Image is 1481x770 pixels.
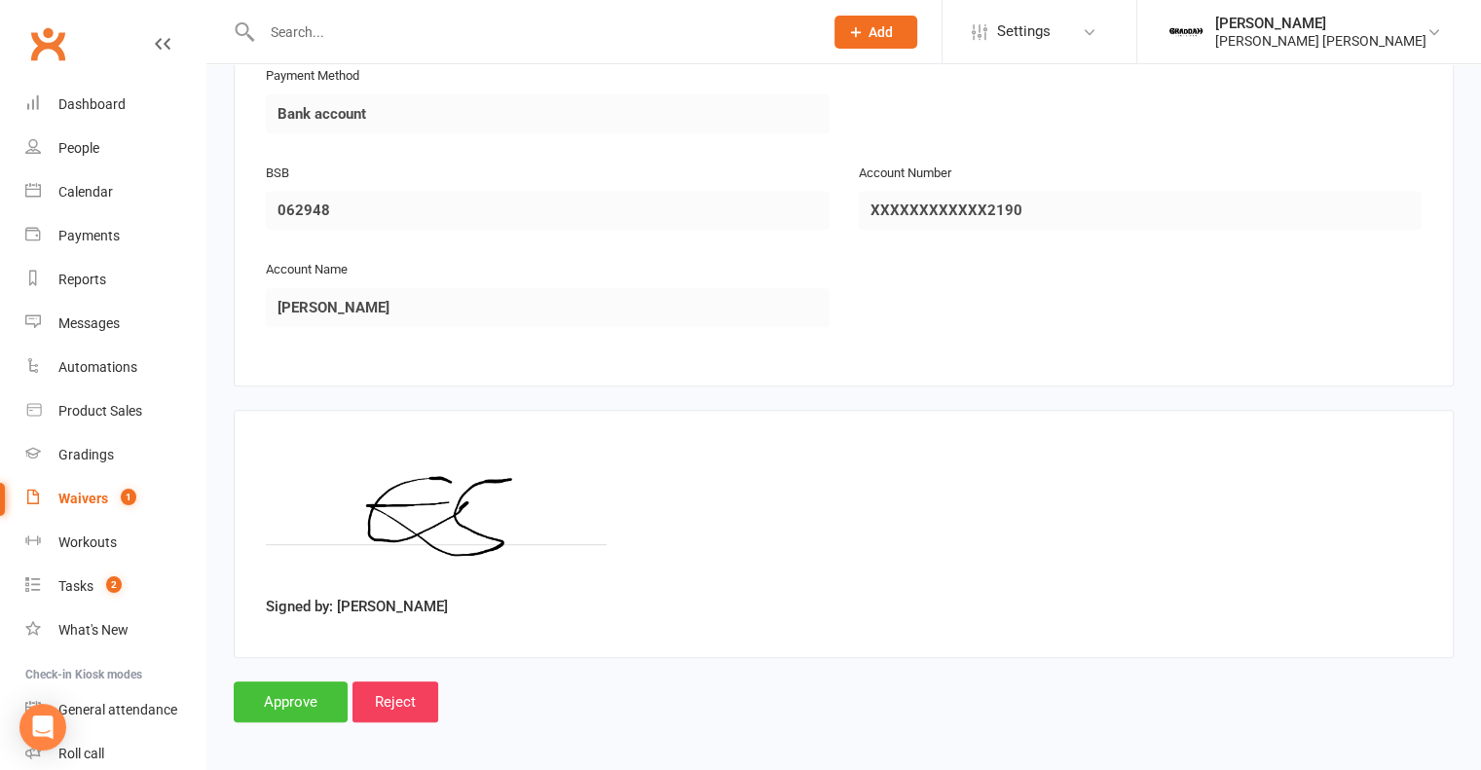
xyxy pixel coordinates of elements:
div: [PERSON_NAME] [1215,15,1426,32]
div: Product Sales [58,403,142,419]
a: Waivers 1 [25,477,205,521]
a: Reports [25,258,205,302]
div: Calendar [58,184,113,200]
div: Roll call [58,746,104,761]
a: Workouts [25,521,205,565]
div: Tasks [58,578,93,594]
div: What's New [58,622,129,638]
div: [PERSON_NAME] [PERSON_NAME] [1215,32,1426,50]
a: Calendar [25,170,205,214]
span: 2 [106,576,122,593]
img: thumb_image1722295729.png [1166,13,1205,52]
a: Payments [25,214,205,258]
input: Reject [352,681,438,722]
label: BSB [266,164,289,184]
a: Product Sales [25,389,205,433]
img: image1760306708.png [266,442,607,588]
a: Tasks 2 [25,565,205,608]
a: Gradings [25,433,205,477]
a: What's New [25,608,205,652]
div: Dashboard [58,96,126,112]
label: Account Name [266,260,348,280]
label: Signed by: [PERSON_NAME] [266,595,448,618]
label: Account Number [859,164,951,184]
div: Reports [58,272,106,287]
button: Add [834,16,917,49]
div: Waivers [58,491,108,506]
div: People [58,140,99,156]
a: People [25,127,205,170]
label: Payment Method [266,66,359,87]
div: Workouts [58,534,117,550]
a: General attendance kiosk mode [25,688,205,732]
span: Settings [997,10,1051,54]
input: Approve [234,681,348,722]
span: Add [869,24,893,40]
div: Automations [58,359,137,375]
a: Messages [25,302,205,346]
a: Automations [25,346,205,389]
div: Messages [58,315,120,331]
a: Clubworx [23,19,72,68]
span: 1 [121,489,136,505]
div: Open Intercom Messenger [19,704,66,751]
div: General attendance [58,702,177,717]
input: Search... [256,18,809,46]
div: Payments [58,228,120,243]
div: Gradings [58,447,114,462]
a: Dashboard [25,83,205,127]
